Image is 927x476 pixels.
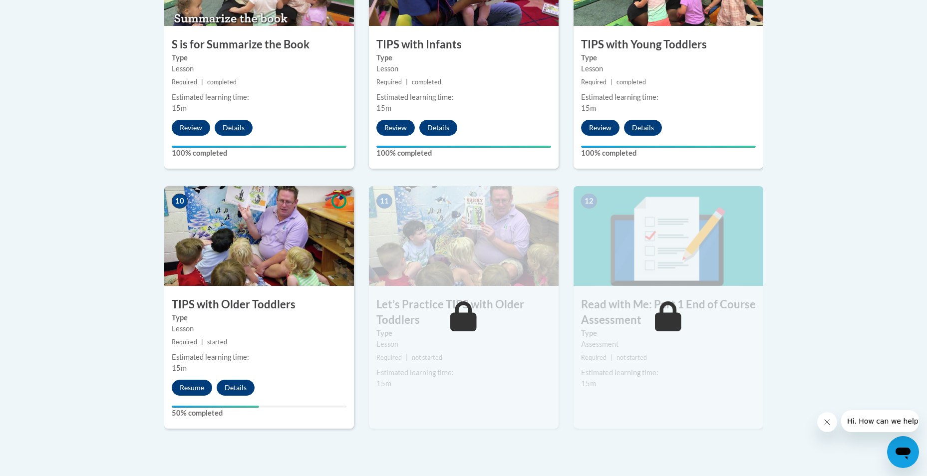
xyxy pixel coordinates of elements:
iframe: Message from company [841,410,919,432]
img: Course Image [369,186,559,286]
h3: Let’s Practice TIPS with Older Toddlers [369,297,559,328]
h3: TIPS with Young Toddlers [574,37,763,52]
span: completed [617,78,646,86]
div: Lesson [172,63,346,74]
span: 15m [172,104,187,112]
img: Course Image [574,186,763,286]
span: | [406,78,408,86]
span: | [201,338,203,346]
span: completed [412,78,441,86]
div: Your progress [376,146,551,148]
span: started [207,338,227,346]
label: 100% completed [376,148,551,159]
div: Assessment [581,339,756,350]
span: 10 [172,194,188,209]
button: Review [581,120,619,136]
div: Estimated learning time: [172,92,346,103]
span: | [611,354,613,361]
label: Type [581,328,756,339]
div: Estimated learning time: [581,92,756,103]
span: Required [172,78,197,86]
span: completed [207,78,237,86]
button: Details [419,120,457,136]
label: Type [581,52,756,63]
div: Estimated learning time: [581,367,756,378]
label: 50% completed [172,408,346,419]
label: 100% completed [172,148,346,159]
button: Details [215,120,253,136]
h3: Read with Me: Part 1 End of Course Assessment [574,297,763,328]
label: Type [376,52,551,63]
span: 15m [581,104,596,112]
label: Type [376,328,551,339]
div: Estimated learning time: [376,92,551,103]
span: 11 [376,194,392,209]
span: Required [376,78,402,86]
span: 12 [581,194,597,209]
img: Course Image [164,186,354,286]
iframe: Close message [817,412,837,432]
div: Your progress [172,406,259,408]
button: Details [217,380,255,396]
span: Hi. How can we help? [6,7,81,15]
label: Type [172,52,346,63]
div: Your progress [172,146,346,148]
div: Lesson [172,323,346,334]
label: Type [172,312,346,323]
span: not started [412,354,442,361]
span: 15m [376,104,391,112]
span: Required [581,78,607,86]
span: | [406,354,408,361]
span: | [201,78,203,86]
span: Required [172,338,197,346]
span: 15m [172,364,187,372]
span: | [611,78,613,86]
span: 15m [376,379,391,388]
button: Review [172,120,210,136]
span: Required [581,354,607,361]
button: Details [624,120,662,136]
iframe: Button to launch messaging window [887,436,919,468]
span: 15m [581,379,596,388]
button: Resume [172,380,212,396]
div: Estimated learning time: [376,367,551,378]
h3: S is for Summarize the Book [164,37,354,52]
div: Estimated learning time: [172,352,346,363]
button: Review [376,120,415,136]
span: not started [617,354,647,361]
div: Lesson [376,63,551,74]
div: Your progress [581,146,756,148]
h3: TIPS with Older Toddlers [164,297,354,312]
h3: TIPS with Infants [369,37,559,52]
div: Lesson [581,63,756,74]
div: Lesson [376,339,551,350]
label: 100% completed [581,148,756,159]
span: Required [376,354,402,361]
